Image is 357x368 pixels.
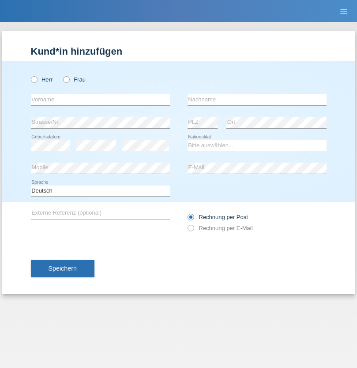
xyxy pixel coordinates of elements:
i: menu [339,7,348,16]
input: Herr [31,76,37,82]
input: Rechnung per E-Mail [188,225,193,236]
h1: Kund*in hinzufügen [31,46,327,57]
span: Speichern [49,265,77,272]
input: Rechnung per Post [188,214,193,225]
a: menu [335,8,353,14]
label: Herr [31,76,53,83]
input: Frau [63,76,69,82]
button: Speichern [31,260,94,277]
label: Rechnung per E-Mail [188,225,253,231]
label: Frau [63,76,86,83]
label: Rechnung per Post [188,214,248,220]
